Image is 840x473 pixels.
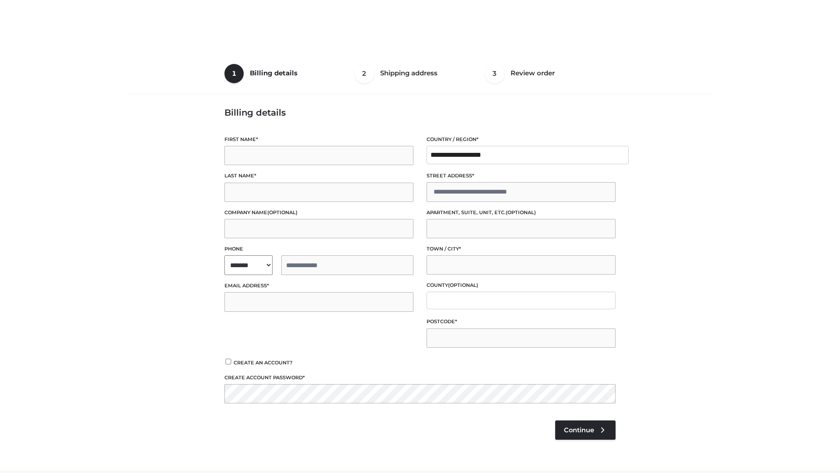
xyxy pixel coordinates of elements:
label: Country / Region [427,135,616,144]
span: 1 [224,64,244,83]
span: Review order [511,69,555,77]
label: County [427,281,616,289]
label: Apartment, suite, unit, etc. [427,208,616,217]
span: 3 [485,64,504,83]
h3: Billing details [224,107,616,118]
span: Billing details [250,69,297,77]
span: 2 [355,64,374,83]
label: Phone [224,245,413,253]
span: (optional) [267,209,297,215]
span: Create an account? [234,360,293,366]
a: Continue [555,420,616,440]
label: Town / City [427,245,616,253]
label: First name [224,135,413,144]
label: Last name [224,172,413,180]
span: (optional) [448,282,478,288]
span: Shipping address [380,69,437,77]
label: Postcode [427,318,616,326]
label: Create account password [224,374,616,382]
label: Street address [427,172,616,180]
span: Continue [564,426,594,434]
label: Company name [224,208,413,217]
input: Create an account? [224,359,232,364]
span: (optional) [506,209,536,215]
label: Email address [224,282,413,290]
